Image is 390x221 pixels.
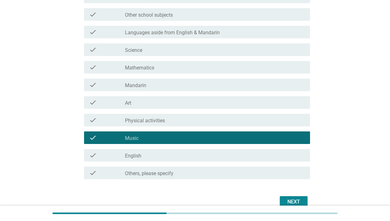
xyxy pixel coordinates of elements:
i: check [89,116,97,124]
i: check [89,99,97,106]
div: Next [285,198,302,206]
i: check [89,169,97,177]
label: Science [125,47,142,53]
label: Music [125,135,138,141]
i: check [89,152,97,159]
label: Physical activities [125,118,165,124]
label: Other school subjects [125,12,173,18]
label: English [125,153,141,159]
i: check [89,134,97,141]
i: check [89,11,97,18]
label: Art [125,100,131,106]
i: check [89,64,97,71]
i: check [89,46,97,53]
label: Mandarin [125,82,146,89]
label: Others, please specify [125,170,173,177]
label: Mathematics [125,65,154,71]
i: check [89,28,97,36]
button: Next [280,196,308,207]
i: check [89,81,97,89]
label: Languages aside from English & Mandarin [125,30,220,36]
